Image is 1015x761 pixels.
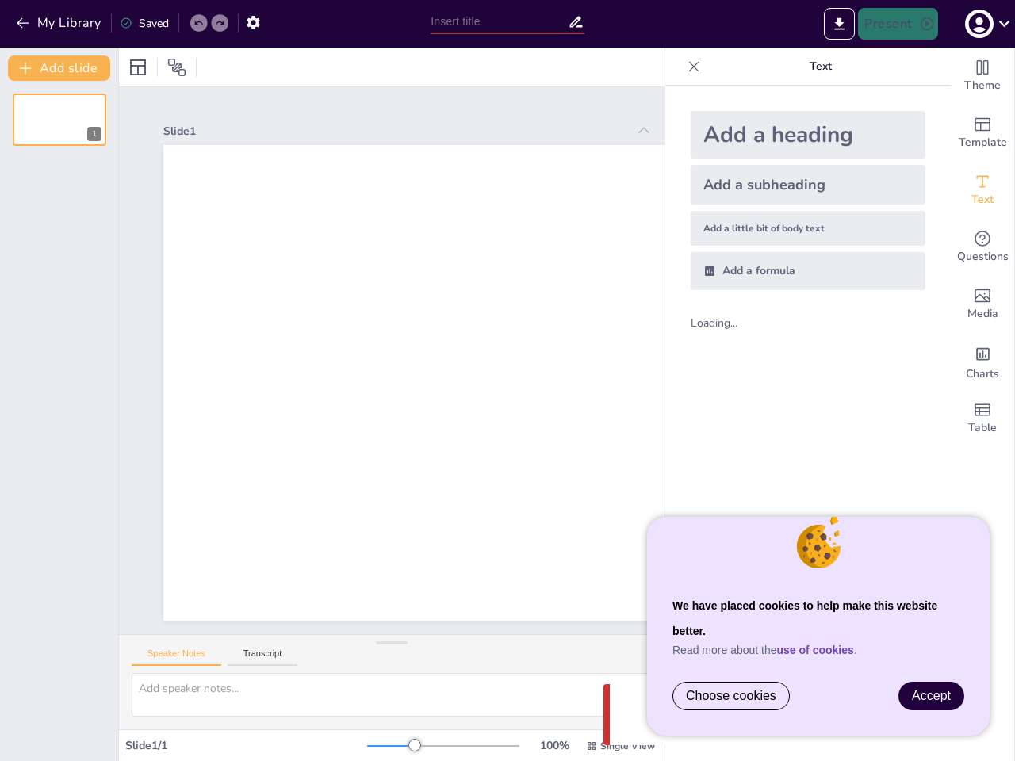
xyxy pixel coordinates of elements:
[964,77,1001,94] span: Theme
[132,648,221,666] button: Speaker Notes
[672,599,937,637] strong: We have placed cookies to help make this website better.
[535,738,573,753] div: 100 %
[120,16,169,31] div: Saved
[13,94,106,146] div: 1
[959,134,1007,151] span: Template
[691,315,764,331] div: Loading...
[951,276,1014,333] div: Add images, graphics, shapes or video
[967,305,998,323] span: Media
[951,105,1014,162] div: Add ready made slides
[858,8,937,40] button: Present
[968,419,997,437] span: Table
[12,10,108,36] button: My Library
[824,8,855,40] button: Export to PowerPoint
[951,162,1014,219] div: Add text boxes
[951,333,1014,390] div: Add charts and graphs
[163,124,626,139] div: Slide 1
[125,738,367,753] div: Slide 1 / 1
[672,644,964,656] p: Read more about the .
[707,48,935,86] p: Text
[125,55,151,80] div: Layout
[686,689,776,703] span: Choose cookies
[673,683,789,709] a: Choose cookies
[691,211,925,246] div: Add a little bit of body text
[431,10,567,33] input: Insert title
[228,648,298,666] button: Transcript
[691,252,925,290] div: Add a formula
[691,165,925,205] div: Add a subheading
[912,689,951,702] span: Accept
[951,48,1014,105] div: Change the overall theme
[899,683,963,709] a: Accept
[691,111,925,159] div: Add a heading
[951,219,1014,276] div: Get real-time input from your audience
[167,58,186,77] span: Position
[971,191,994,208] span: Text
[87,127,101,141] div: 1
[600,740,655,752] span: Single View
[777,644,854,656] a: use of cookies
[957,248,1009,266] span: Questions
[951,390,1014,447] div: Add a table
[966,365,999,383] span: Charts
[8,55,110,81] button: Add slide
